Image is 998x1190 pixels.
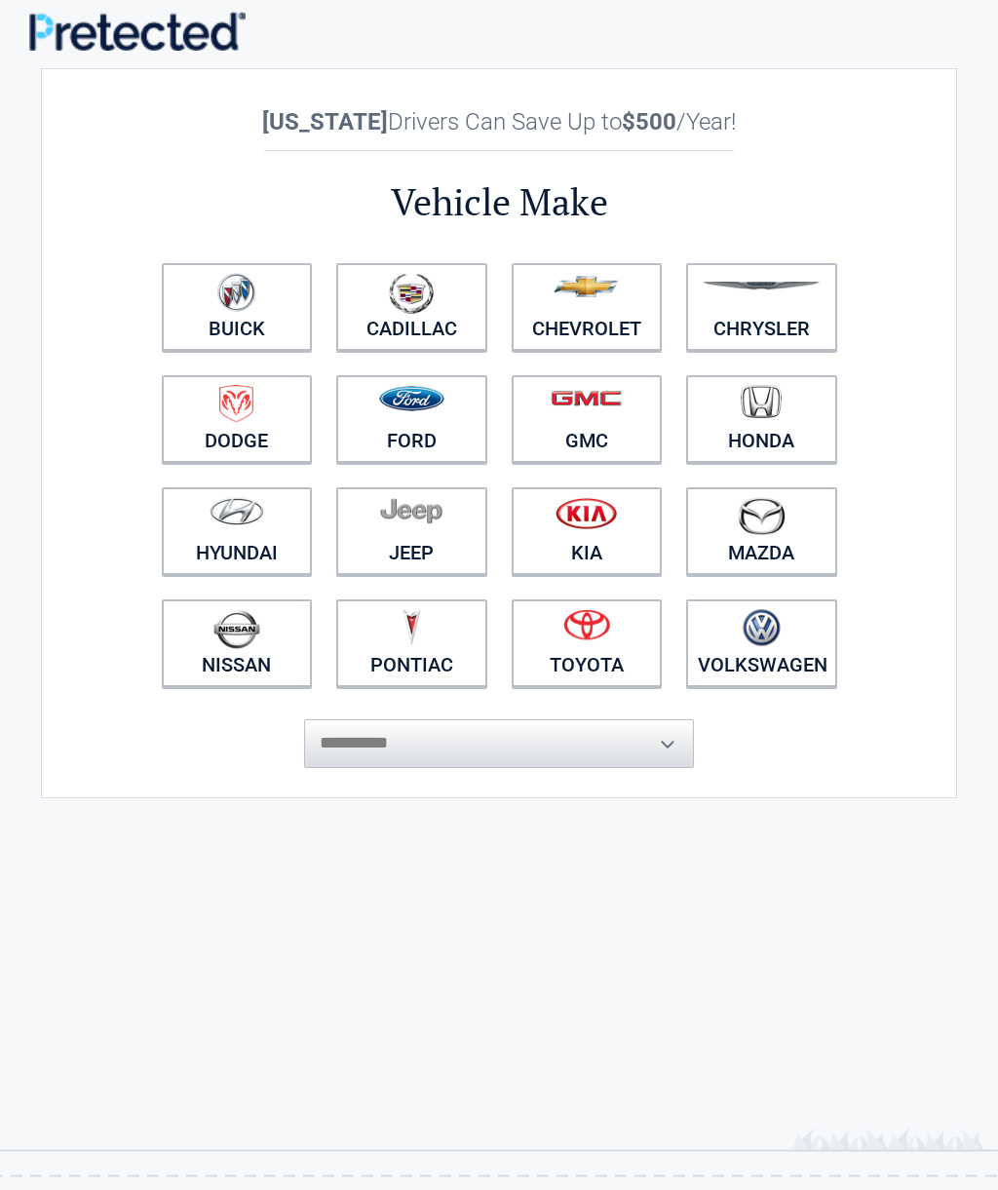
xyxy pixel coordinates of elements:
[389,273,434,314] img: cadillac
[162,375,313,463] a: Dodge
[743,609,781,647] img: volkswagen
[262,108,388,135] b: [US_STATE]
[551,390,622,406] img: gmc
[162,487,313,575] a: Hyundai
[554,276,619,297] img: chevrolet
[686,487,837,575] a: Mazda
[217,273,255,312] img: buick
[512,263,663,351] a: Chevrolet
[29,12,246,51] img: Main Logo
[336,263,487,351] a: Cadillac
[741,385,782,419] img: honda
[686,263,837,351] a: Chrysler
[336,487,487,575] a: Jeep
[379,386,444,411] img: ford
[512,599,663,687] a: Toyota
[622,108,676,135] b: $500
[556,497,617,529] img: kia
[686,599,837,687] a: Volkswagen
[213,609,260,649] img: nissan
[336,375,487,463] a: Ford
[686,375,837,463] a: Honda
[512,375,663,463] a: GMC
[380,497,442,524] img: jeep
[149,177,849,227] h2: Vehicle Make
[737,497,786,535] img: mazda
[402,609,421,646] img: pontiac
[563,609,610,640] img: toyota
[210,497,264,525] img: hyundai
[702,282,821,290] img: chrysler
[149,108,849,135] h2: Drivers Can Save Up to /Year
[219,385,253,423] img: dodge
[162,599,313,687] a: Nissan
[162,263,313,351] a: Buick
[336,599,487,687] a: Pontiac
[512,487,663,575] a: Kia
